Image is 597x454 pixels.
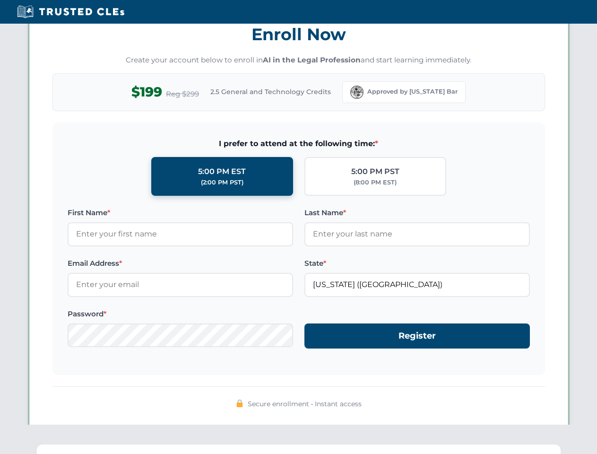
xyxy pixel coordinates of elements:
[68,273,293,297] input: Enter your email
[263,55,361,64] strong: AI in the Legal Profession
[236,400,243,407] img: 🔒
[304,222,530,246] input: Enter your last name
[351,166,399,178] div: 5:00 PM PST
[68,308,293,320] label: Password
[14,5,127,19] img: Trusted CLEs
[367,87,458,96] span: Approved by [US_STATE] Bar
[166,88,199,100] span: Reg $299
[304,258,530,269] label: State
[304,273,530,297] input: Florida (FL)
[350,86,363,99] img: Florida Bar
[52,19,545,49] h3: Enroll Now
[354,178,397,187] div: (8:00 PM EST)
[304,323,530,349] button: Register
[198,166,246,178] div: 5:00 PM EST
[201,178,243,187] div: (2:00 PM PST)
[68,207,293,218] label: First Name
[68,138,530,150] span: I prefer to attend at the following time:
[68,258,293,269] label: Email Address
[248,399,362,409] span: Secure enrollment • Instant access
[210,87,331,97] span: 2.5 General and Technology Credits
[68,222,293,246] input: Enter your first name
[131,81,162,103] span: $199
[52,55,545,66] p: Create your account below to enroll in and start learning immediately.
[304,207,530,218] label: Last Name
